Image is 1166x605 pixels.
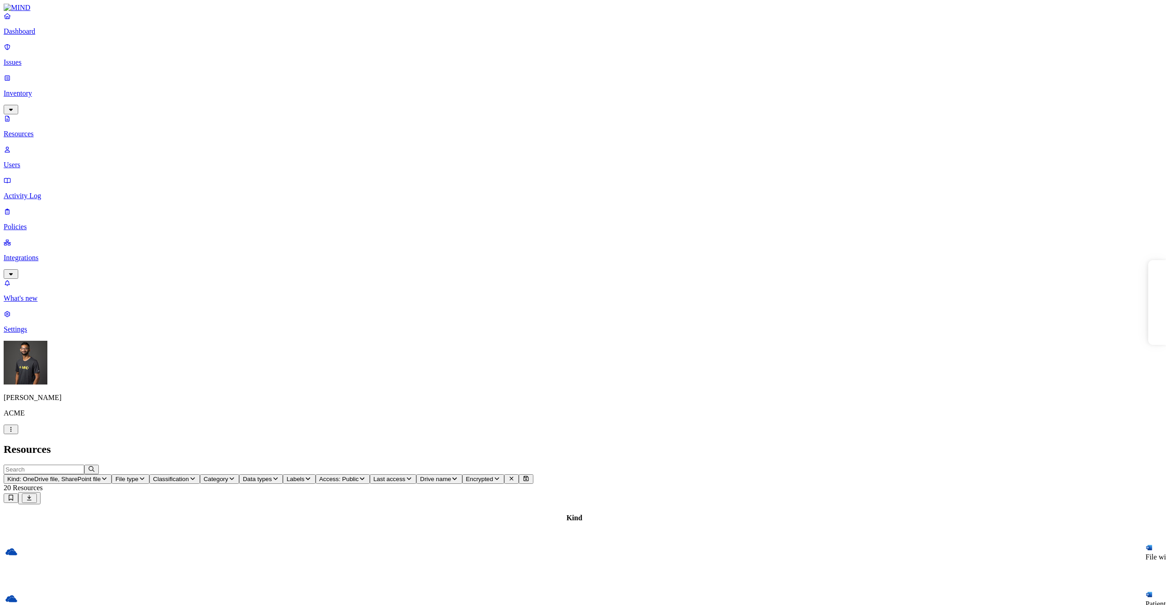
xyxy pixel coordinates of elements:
[7,476,101,482] span: Kind: OneDrive file, SharePoint file
[115,476,138,482] span: File type
[153,476,189,482] span: Classification
[4,27,1162,36] p: Dashboard
[4,409,1162,417] p: ACME
[466,476,493,482] span: Encrypted
[1146,544,1153,551] img: microsoft-word
[4,394,1162,402] p: [PERSON_NAME]
[4,325,1162,333] p: Settings
[4,130,1162,138] p: Resources
[5,514,1144,522] div: Kind
[5,545,18,558] img: onedrive
[4,341,47,385] img: Amit Cohen
[243,476,272,482] span: Data types
[4,58,1162,67] p: Issues
[1146,591,1153,598] img: microsoft-word
[4,443,1162,456] h2: Resources
[204,476,228,482] span: Category
[4,4,31,12] img: MIND
[4,192,1162,200] p: Activity Log
[4,161,1162,169] p: Users
[5,592,18,605] img: onedrive
[319,476,359,482] span: Access: Public
[4,223,1162,231] p: Policies
[4,254,1162,262] p: Integrations
[4,465,84,474] input: Search
[4,294,1162,302] p: What's new
[4,89,1162,97] p: Inventory
[4,484,43,492] span: 20 Resources
[286,476,304,482] span: Labels
[373,476,405,482] span: Last access
[420,476,451,482] span: Drive name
